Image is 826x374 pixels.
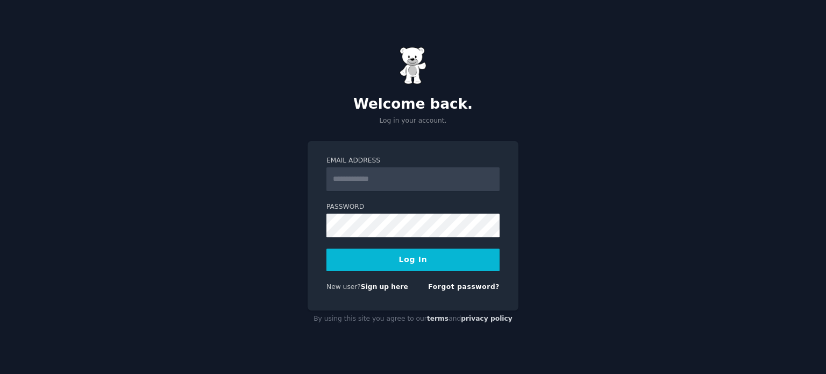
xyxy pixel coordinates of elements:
[326,202,500,212] label: Password
[308,96,518,113] h2: Welcome back.
[427,315,448,322] a: terms
[326,249,500,271] button: Log In
[326,156,500,166] label: Email Address
[428,283,500,291] a: Forgot password?
[361,283,408,291] a: Sign up here
[308,116,518,126] p: Log in your account.
[461,315,512,322] a: privacy policy
[326,283,361,291] span: New user?
[400,47,426,84] img: Gummy Bear
[308,311,518,328] div: By using this site you agree to our and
